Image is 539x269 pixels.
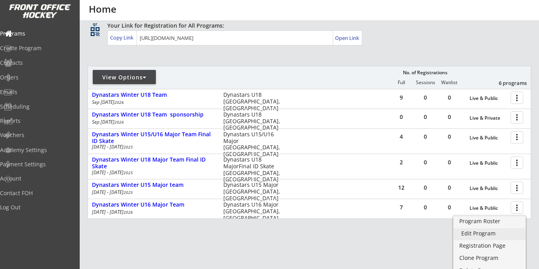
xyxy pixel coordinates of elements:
[401,70,449,75] div: No. of Registrations
[223,182,285,201] div: Dynastars U15 Major [GEOGRAPHIC_DATA], [GEOGRAPHIC_DATA]
[93,73,156,81] div: View Options
[114,119,124,125] em: 2026
[90,22,99,27] div: qr
[453,216,526,228] a: Program Roster
[92,120,213,124] div: Sep [DATE]
[107,22,507,30] div: Your Link for Registration for All Programs:
[511,131,523,143] button: more_vert
[223,111,285,131] div: Dynastars U18 [GEOGRAPHIC_DATA], [GEOGRAPHIC_DATA]
[414,80,437,85] div: Sessions
[486,79,527,87] div: 6 programs
[223,201,285,221] div: Dynastars U16 Major [GEOGRAPHIC_DATA], [GEOGRAPHIC_DATA]
[414,160,437,165] div: 0
[335,32,360,43] a: Open Link
[511,92,523,104] button: more_vert
[389,114,413,120] div: 0
[438,160,461,165] div: 0
[438,134,461,139] div: 0
[459,243,520,248] div: Registration Page
[92,170,213,175] div: [DATE] - [DATE]
[438,205,461,210] div: 0
[389,80,413,85] div: Full
[438,114,461,120] div: 0
[223,156,285,183] div: Dynastars U18 MajorFinal ID Skate [GEOGRAPHIC_DATA], [GEOGRAPHIC_DATA]
[438,185,461,190] div: 0
[92,111,215,118] div: Dynastars Winter U18 Team sponsorship
[110,34,135,41] div: Copy Link
[389,134,413,139] div: 4
[511,201,523,214] button: more_vert
[92,145,213,149] div: [DATE] - [DATE]
[470,96,507,101] div: Live & Public
[511,111,523,124] button: more_vert
[92,190,213,195] div: [DATE] - [DATE]
[92,131,215,145] div: Dynastars Winter U15/U16 Major Team Final ID Skate
[438,95,461,100] div: 0
[124,144,133,150] em: 2025
[92,210,213,214] div: [DATE] - [DATE]
[511,156,523,169] button: more_vert
[389,95,413,100] div: 9
[511,182,523,194] button: more_vert
[223,131,285,158] div: Dynastars U15/U16 Major [GEOGRAPHIC_DATA], [GEOGRAPHIC_DATA]
[114,100,124,105] em: 2026
[124,170,133,175] em: 2025
[89,26,101,38] button: qr_code
[389,160,413,165] div: 2
[92,156,215,170] div: Dynastars Winter U18 Major Team Final ID Skate
[470,160,507,166] div: Live & Public
[223,92,285,111] div: Dynastars U18 [GEOGRAPHIC_DATA], [GEOGRAPHIC_DATA]
[459,255,520,261] div: Clone Program
[124,209,133,215] em: 2026
[414,114,437,120] div: 0
[124,190,133,195] em: 2025
[389,205,413,210] div: 7
[414,205,437,210] div: 0
[437,80,461,85] div: Waitlist
[389,185,413,190] div: 12
[470,205,507,211] div: Live & Public
[470,186,507,191] div: Live & Public
[453,228,526,240] a: Edit Program
[92,182,215,188] div: Dynastars Winter U15 Major team
[92,92,215,98] div: Dynastars Winter U18 Team
[470,115,507,121] div: Live & Private
[459,218,520,224] div: Program Roster
[92,201,215,208] div: Dynastars Winter U16 Major Team
[335,35,360,41] div: Open Link
[92,100,213,105] div: Sep [DATE]
[414,185,437,190] div: 0
[461,231,518,236] div: Edit Program
[453,241,526,252] a: Registration Page
[414,134,437,139] div: 0
[414,95,437,100] div: 0
[470,135,507,141] div: Live & Public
